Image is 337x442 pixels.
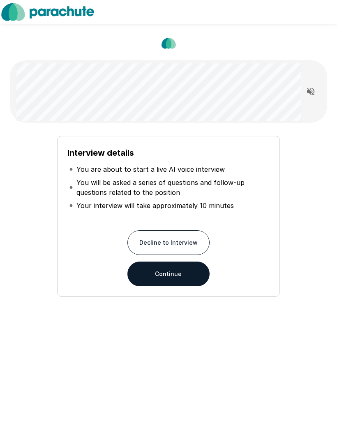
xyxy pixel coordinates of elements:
[127,262,210,286] button: Continue
[127,230,210,255] button: Decline to Interview
[76,201,234,210] p: Your interview will take approximately 10 minutes
[158,33,179,54] img: parachute_avatar.png
[302,83,319,100] button: Read questions aloud
[76,164,225,174] p: You are about to start a live AI voice interview
[67,148,134,158] b: Interview details
[76,178,268,197] p: You will be asked a series of questions and follow-up questions related to the position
